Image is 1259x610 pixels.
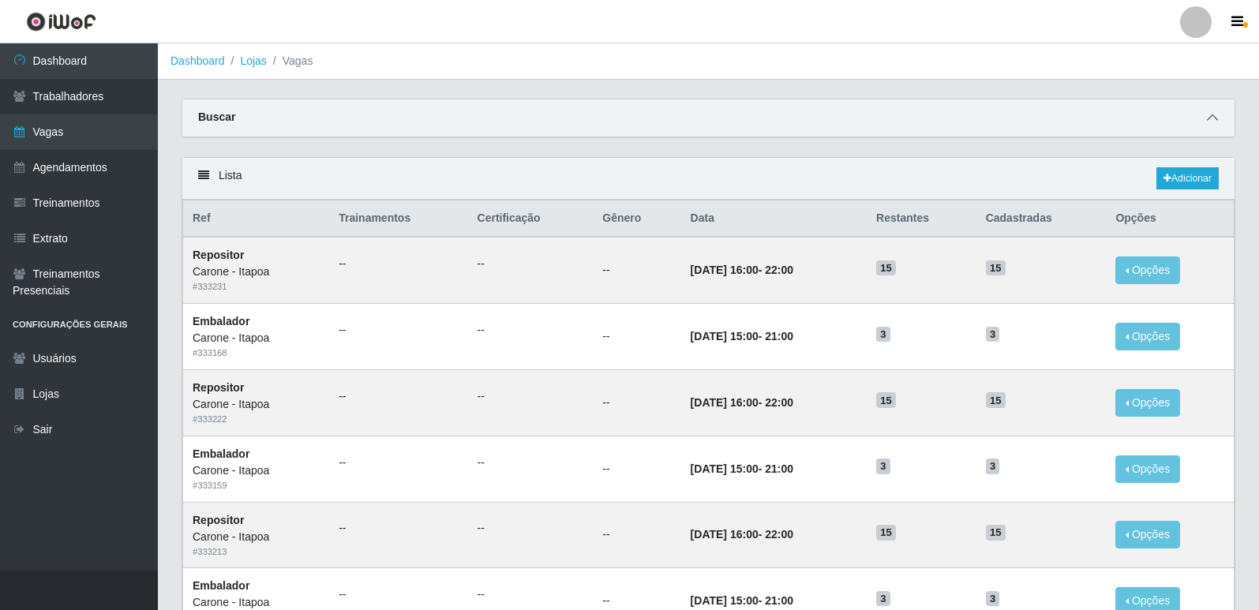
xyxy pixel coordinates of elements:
[1115,389,1180,417] button: Opções
[193,346,320,360] div: # 333168
[170,54,225,67] a: Dashboard
[691,330,793,342] strong: -
[765,264,793,276] time: 22:00
[1115,521,1180,548] button: Opções
[691,396,793,409] strong: -
[1106,200,1234,238] th: Opções
[478,455,584,471] ul: --
[182,158,1235,200] div: Lista
[765,528,793,541] time: 22:00
[478,256,584,272] ul: --
[1156,167,1219,189] a: Adicionar
[593,369,680,436] td: --
[193,545,320,559] div: # 333213
[478,586,584,603] ul: --
[876,327,890,342] span: 3
[691,528,793,541] strong: -
[193,264,320,280] div: Carone - Itapoa
[986,392,1006,408] span: 15
[193,396,320,413] div: Carone - Itapoa
[876,525,896,541] span: 15
[691,594,793,607] strong: -
[193,579,249,592] strong: Embalador
[691,462,759,475] time: [DATE] 15:00
[1115,256,1180,284] button: Opções
[339,322,458,339] ul: --
[691,594,759,607] time: [DATE] 15:00
[193,249,244,261] strong: Repositor
[593,436,680,502] td: --
[193,514,244,526] strong: Repositor
[193,280,320,294] div: # 333231
[976,200,1107,238] th: Cadastradas
[876,591,890,607] span: 3
[593,237,680,303] td: --
[765,594,793,607] time: 21:00
[593,304,680,370] td: --
[158,43,1259,80] nav: breadcrumb
[691,396,759,409] time: [DATE] 16:00
[681,200,867,238] th: Data
[183,200,330,238] th: Ref
[691,330,759,342] time: [DATE] 15:00
[478,322,584,339] ul: --
[198,110,235,123] strong: Buscar
[593,200,680,238] th: Gênero
[691,462,793,475] strong: -
[867,200,976,238] th: Restantes
[1115,323,1180,350] button: Opções
[240,54,266,67] a: Lojas
[193,381,244,394] strong: Repositor
[193,447,249,460] strong: Embalador
[339,256,458,272] ul: --
[193,462,320,479] div: Carone - Itapoa
[876,458,890,474] span: 3
[986,327,1000,342] span: 3
[986,260,1006,276] span: 15
[986,458,1000,474] span: 3
[478,520,584,537] ul: --
[193,529,320,545] div: Carone - Itapoa
[193,479,320,492] div: # 333159
[765,462,793,475] time: 21:00
[691,528,759,541] time: [DATE] 16:00
[339,388,458,405] ul: --
[26,12,96,32] img: CoreUI Logo
[691,264,759,276] time: [DATE] 16:00
[876,260,896,276] span: 15
[986,591,1000,607] span: 3
[267,53,313,69] li: Vagas
[468,200,594,238] th: Certificação
[691,264,793,276] strong: -
[986,525,1006,541] span: 15
[339,455,458,471] ul: --
[329,200,467,238] th: Trainamentos
[193,330,320,346] div: Carone - Itapoa
[1115,455,1180,483] button: Opções
[478,388,584,405] ul: --
[765,396,793,409] time: 22:00
[193,413,320,426] div: # 333222
[876,392,896,408] span: 15
[339,520,458,537] ul: --
[593,502,680,568] td: --
[765,330,793,342] time: 21:00
[193,315,249,327] strong: Embalador
[339,586,458,603] ul: --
